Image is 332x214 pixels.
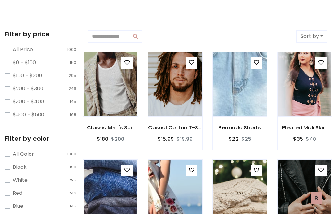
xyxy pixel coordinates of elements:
h6: $22 [229,136,239,142]
h6: Classic Men's Suit [83,125,138,131]
label: $200 - $300 [13,85,43,93]
h6: $35 [293,136,303,142]
span: 295 [67,177,78,183]
button: Sort by [296,30,327,43]
label: $400 - $500 [13,111,44,119]
span: 1000 [65,47,78,53]
del: $25 [241,135,251,143]
span: 246 [67,86,78,92]
label: Blue [13,202,23,210]
span: 150 [68,60,78,66]
h6: $180 [97,136,108,142]
h5: Filter by color [5,135,78,142]
label: All Price [13,46,33,54]
span: 1000 [65,151,78,157]
span: 145 [68,99,78,105]
label: $100 - $200 [13,72,42,80]
label: $300 - $400 [13,98,44,106]
label: White [13,176,28,184]
label: $0 - $100 [13,59,36,67]
span: 246 [67,190,78,196]
label: Black [13,163,27,171]
span: 168 [68,112,78,118]
h6: Pleated Midi Skirt [278,125,332,131]
label: Red [13,189,22,197]
del: $200 [111,135,124,143]
label: All Color [13,150,34,158]
del: $40 [306,135,316,143]
span: 145 [68,203,78,209]
h6: Casual Cotton T-Shirt [148,125,203,131]
span: 150 [68,164,78,170]
h6: $15.99 [158,136,174,142]
h5: Filter by price [5,30,78,38]
span: 295 [67,73,78,79]
h6: Bermuda Shorts [213,125,267,131]
del: $19.99 [176,135,193,143]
